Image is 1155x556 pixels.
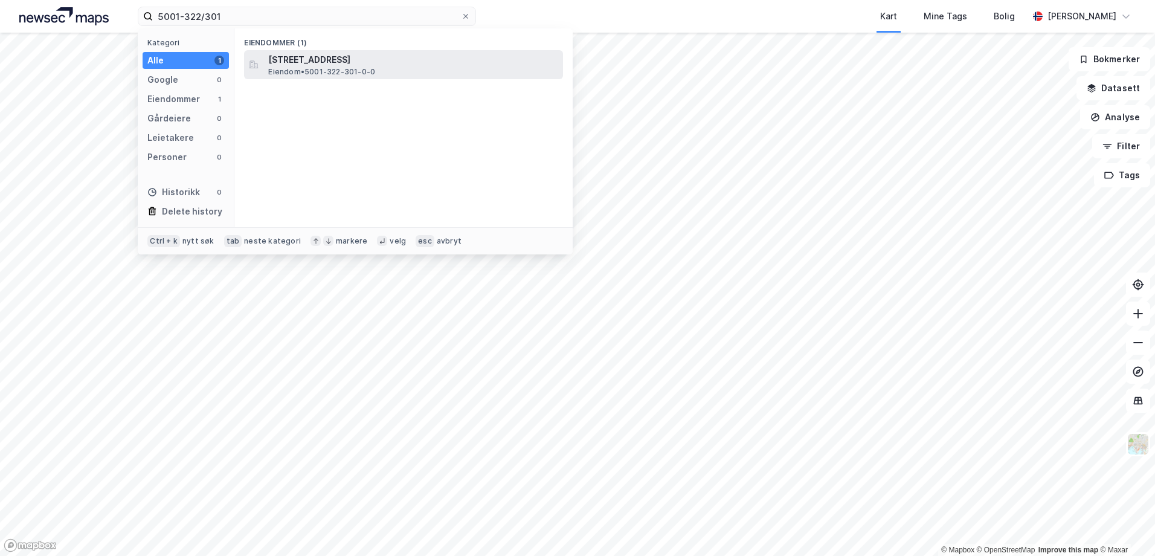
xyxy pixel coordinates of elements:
iframe: Chat Widget [1095,498,1155,556]
div: neste kategori [244,236,301,246]
div: 0 [214,152,224,162]
div: nytt søk [182,236,214,246]
div: Alle [147,53,164,68]
a: Improve this map [1038,546,1098,554]
div: Bolig [994,9,1015,24]
button: Datasett [1076,76,1150,100]
span: Eiendom • 5001-322-301-0-0 [268,67,375,77]
button: Bokmerker [1069,47,1150,71]
div: 0 [214,114,224,123]
div: 1 [214,94,224,104]
img: logo.a4113a55bc3d86da70a041830d287a7e.svg [19,7,109,25]
div: 1 [214,56,224,65]
div: velg [390,236,406,246]
input: Søk på adresse, matrikkel, gårdeiere, leietakere eller personer [153,7,461,25]
button: Filter [1092,134,1150,158]
div: Delete history [162,204,222,219]
div: 0 [214,75,224,85]
div: tab [224,235,242,247]
div: esc [416,235,434,247]
a: Mapbox homepage [4,538,57,552]
button: Tags [1094,163,1150,187]
a: OpenStreetMap [977,546,1035,554]
div: Mine Tags [924,9,967,24]
div: Leietakere [147,131,194,145]
div: avbryt [437,236,462,246]
div: Kart [880,9,897,24]
a: Mapbox [941,546,974,554]
div: Historikk [147,185,200,199]
img: Z [1127,433,1150,456]
div: [PERSON_NAME] [1047,9,1116,24]
div: markere [336,236,367,246]
div: Kategori [147,38,229,47]
div: Ctrl + k [147,235,180,247]
div: Eiendommer [147,92,200,106]
div: Kontrollprogram for chat [1095,498,1155,556]
div: 0 [214,187,224,197]
span: [STREET_ADDRESS] [268,53,558,67]
div: Gårdeiere [147,111,191,126]
div: Eiendommer (1) [234,28,573,50]
div: 0 [214,133,224,143]
div: Personer [147,150,187,164]
div: Google [147,73,178,87]
button: Analyse [1080,105,1150,129]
